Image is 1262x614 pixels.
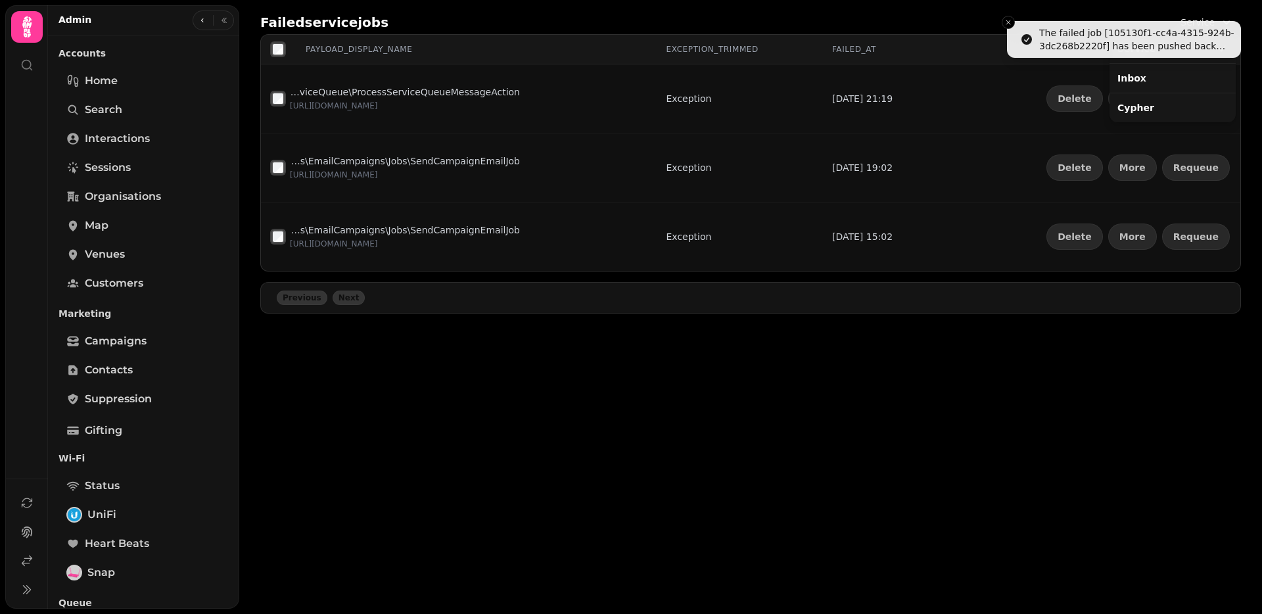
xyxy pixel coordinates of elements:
[58,241,229,268] a: Venues
[58,270,229,296] a: Customers
[58,531,229,557] a: Heart beats
[85,536,149,552] span: Heart beats
[85,391,152,407] span: Suppression
[85,478,120,494] span: Status
[58,13,91,26] h2: Admin
[85,218,108,233] span: Map
[58,41,229,65] p: Accounts
[58,68,229,94] a: Home
[58,446,229,470] p: Wi-Fi
[58,97,229,123] a: Search
[85,423,122,438] span: Gifting
[85,247,125,262] span: Venues
[85,160,131,176] span: Sessions
[68,508,81,521] img: UniFi
[1173,11,1241,34] button: Service
[58,502,229,528] a: UniFiUniFi
[85,189,161,204] span: Organisations
[85,275,143,291] span: Customers
[58,302,229,325] p: Marketing
[58,154,229,181] a: Sessions
[58,183,229,210] a: Organisations
[1112,66,1233,90] div: Inbox
[87,565,115,580] span: Snap
[1112,37,1217,60] div: Service
[58,417,229,444] a: Gifting
[85,73,118,89] span: Home
[68,566,81,579] img: Snap
[58,559,229,586] a: SnapSnap
[58,357,229,383] a: Contacts
[58,473,229,499] a: Status
[1180,16,1215,29] span: Service
[58,212,229,239] a: Map
[58,126,229,152] a: Interactions
[85,131,150,147] span: Interactions
[85,362,133,378] span: Contacts
[1110,34,1236,122] div: Service
[87,507,116,523] span: UniFi
[85,102,122,118] span: Search
[1112,96,1233,120] div: Cypher
[58,328,229,354] a: Campaigns
[58,386,229,412] a: Suppression
[85,333,147,349] span: Campaigns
